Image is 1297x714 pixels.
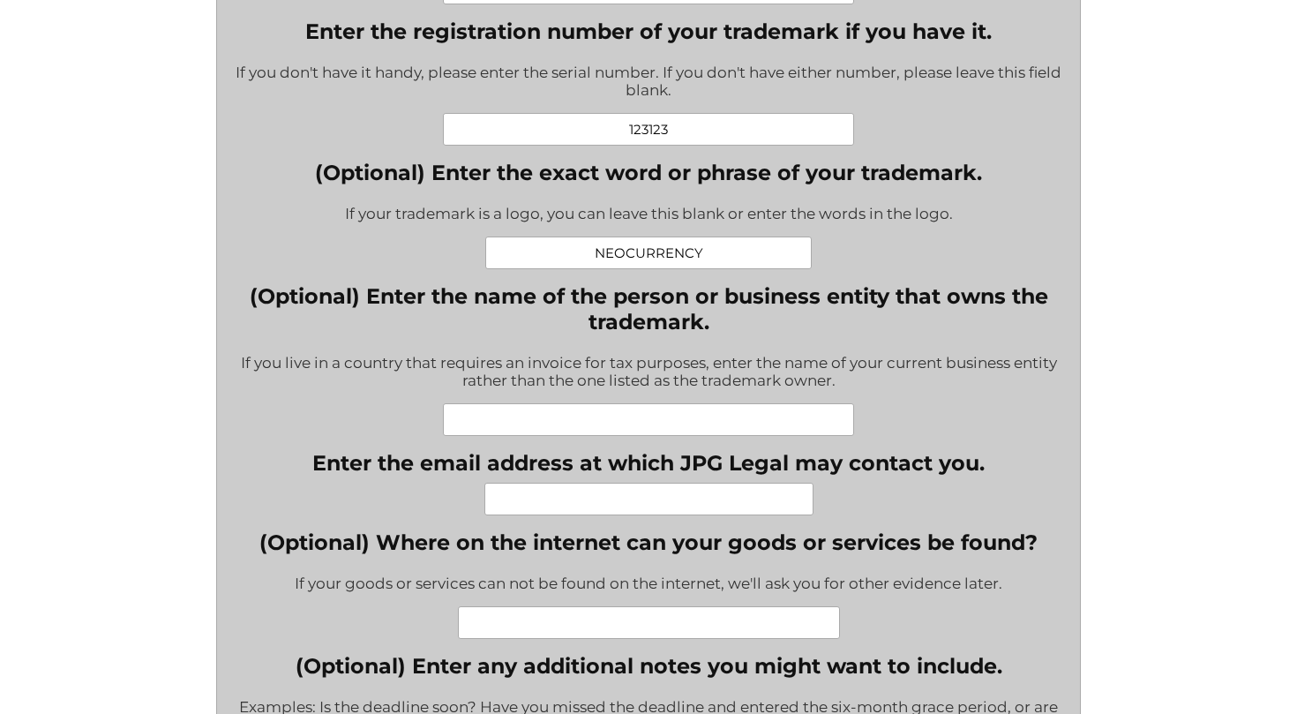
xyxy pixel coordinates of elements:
label: (Optional) Enter the name of the person or business entity that owns the trademark. [230,283,1066,334]
label: Enter the email address at which JPG Legal may contact you. [312,450,985,476]
label: (Optional) Enter any additional notes you might want to include. [230,653,1066,679]
div: If you live in a country that requires an invoice for tax purposes, enter the name of your curren... [230,342,1066,403]
label: (Optional) Where on the internet can your goods or services be found? [259,530,1038,555]
div: If your goods or services can not be found on the internet, we'll ask you for other evidence later. [259,563,1038,606]
label: Enter the registration number of your trademark if you have it. [230,19,1066,44]
label: (Optional) Enter the exact word or phrase of your trademark. [315,160,982,185]
div: If you don't have it handy, please enter the serial number. If you don't have either number, plea... [230,52,1066,113]
div: If your trademark is a logo, you can leave this blank or enter the words in the logo. [315,193,982,237]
